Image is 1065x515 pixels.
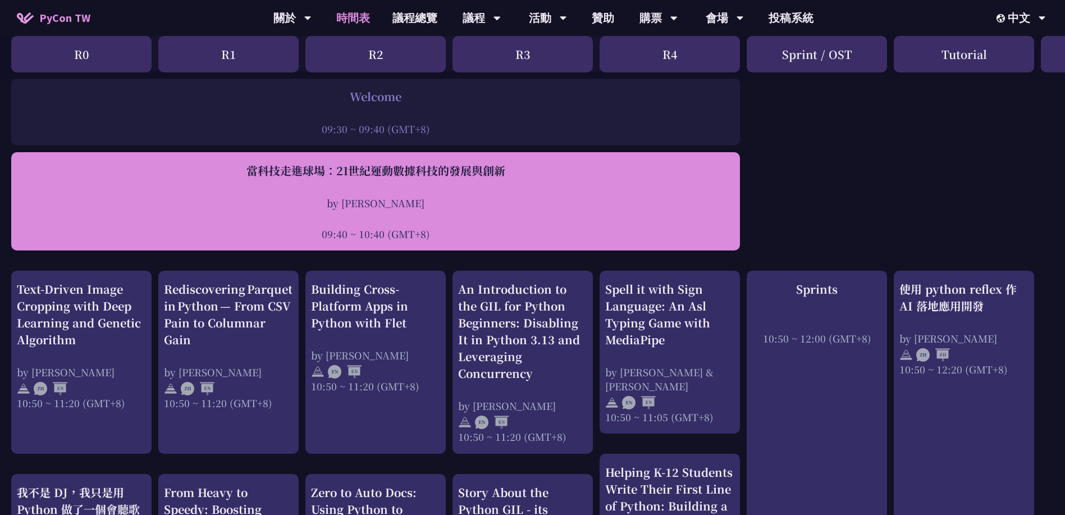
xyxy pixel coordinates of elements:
[164,396,293,410] div: 10:50 ~ 11:20 (GMT+8)
[997,14,1008,22] img: Locale Icon
[899,331,1029,345] div: by [PERSON_NAME]
[164,281,293,348] div: Rediscovering Parquet in Python — From CSV Pain to Columnar Gain
[747,36,887,72] div: Sprint / OST
[17,227,734,241] div: 09:40 ~ 10:40 (GMT+8)
[605,281,734,348] div: Spell it with Sign Language: An Asl Typing Game with MediaPipe
[600,36,740,72] div: R4
[11,36,152,72] div: R0
[475,416,509,429] img: ENEN.5a408d1.svg
[311,281,440,393] a: Building Cross-Platform Apps in Python with Flet by [PERSON_NAME] 10:50 ~ 11:20 (GMT+8)
[605,410,734,424] div: 10:50 ~ 11:05 (GMT+8)
[34,382,67,395] img: ZHEN.371966e.svg
[6,4,102,32] a: PyCon TW
[305,36,446,72] div: R2
[916,348,950,362] img: ZHZH.38617ef.svg
[17,162,734,241] a: 當科技走進球場：21世紀運動數據科技的發展與創新 by [PERSON_NAME] 09:40 ~ 10:40 (GMT+8)
[17,281,146,348] div: Text-Driven Image Cropping with Deep Learning and Genetic Algorithm
[181,382,214,395] img: ZHEN.371966e.svg
[311,348,440,362] div: by [PERSON_NAME]
[17,382,30,395] img: svg+xml;base64,PHN2ZyB4bWxucz0iaHR0cDovL3d3dy53My5vcmcvMjAwMC9zdmciIHdpZHRoPSIyNCIgaGVpZ2h0PSIyNC...
[605,365,734,393] div: by [PERSON_NAME] & [PERSON_NAME]
[311,365,324,379] img: svg+xml;base64,PHN2ZyB4bWxucz0iaHR0cDovL3d3dy53My5vcmcvMjAwMC9zdmciIHdpZHRoPSIyNCIgaGVpZ2h0PSIyNC...
[17,281,146,410] a: Text-Driven Image Cropping with Deep Learning and Genetic Algorithm by [PERSON_NAME] 10:50 ~ 11:2...
[164,281,293,410] a: Rediscovering Parquet in Python — From CSV Pain to Columnar Gain by [PERSON_NAME] 10:50 ~ 11:20 (...
[899,281,1029,315] div: 使用 python reflex 作 AI 落地應用開發
[311,379,440,393] div: 10:50 ~ 11:20 (GMT+8)
[622,396,656,409] img: ENEN.5a408d1.svg
[458,430,587,444] div: 10:50 ~ 11:20 (GMT+8)
[458,416,472,429] img: svg+xml;base64,PHN2ZyB4bWxucz0iaHR0cDovL3d3dy53My5vcmcvMjAwMC9zdmciIHdpZHRoPSIyNCIgaGVpZ2h0PSIyNC...
[452,36,593,72] div: R3
[605,396,619,409] img: svg+xml;base64,PHN2ZyB4bWxucz0iaHR0cDovL3d3dy53My5vcmcvMjAwMC9zdmciIHdpZHRoPSIyNCIgaGVpZ2h0PSIyNC...
[458,281,587,444] a: An Introduction to the GIL for Python Beginners: Disabling It in Python 3.13 and Leveraging Concu...
[899,362,1029,376] div: 10:50 ~ 12:20 (GMT+8)
[17,162,734,179] div: 當科技走進球場：21世紀運動數據科技的發展與創新
[17,122,734,136] div: 09:30 ~ 09:40 (GMT+8)
[605,281,734,424] a: Spell it with Sign Language: An Asl Typing Game with MediaPipe by [PERSON_NAME] & [PERSON_NAME] 1...
[458,399,587,413] div: by [PERSON_NAME]
[17,365,146,379] div: by [PERSON_NAME]
[752,281,881,298] div: Sprints
[894,36,1034,72] div: Tutorial
[328,365,362,379] img: ENEN.5a408d1.svg
[752,331,881,345] div: 10:50 ~ 12:00 (GMT+8)
[458,281,587,382] div: An Introduction to the GIL for Python Beginners: Disabling It in Python 3.13 and Leveraging Concu...
[17,12,34,24] img: Home icon of PyCon TW 2025
[39,10,90,26] span: PyCon TW
[899,348,913,362] img: svg+xml;base64,PHN2ZyB4bWxucz0iaHR0cDovL3d3dy53My5vcmcvMjAwMC9zdmciIHdpZHRoPSIyNCIgaGVpZ2h0PSIyNC...
[164,365,293,379] div: by [PERSON_NAME]
[311,281,440,331] div: Building Cross-Platform Apps in Python with Flet
[164,382,177,395] img: svg+xml;base64,PHN2ZyB4bWxucz0iaHR0cDovL3d3dy53My5vcmcvMjAwMC9zdmciIHdpZHRoPSIyNCIgaGVpZ2h0PSIyNC...
[17,196,734,210] div: by [PERSON_NAME]
[899,281,1029,376] a: 使用 python reflex 作 AI 落地應用開發 by [PERSON_NAME] 10:50 ~ 12:20 (GMT+8)
[158,36,299,72] div: R1
[17,88,734,105] div: Welcome
[17,396,146,410] div: 10:50 ~ 11:20 (GMT+8)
